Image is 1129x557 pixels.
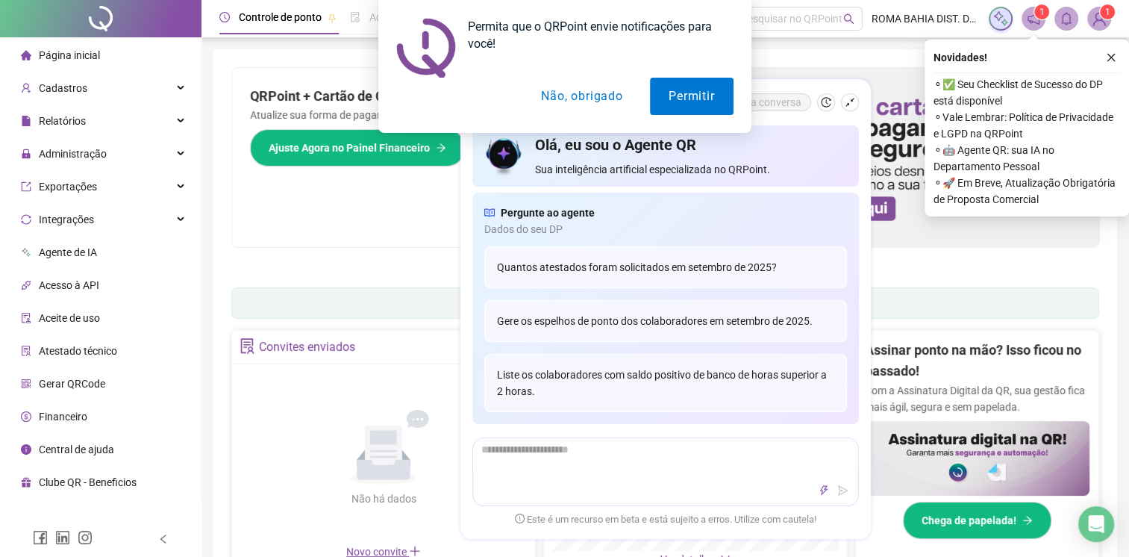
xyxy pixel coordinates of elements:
[39,444,114,455] span: Central de ajuda
[484,246,847,288] div: Quantos atestados foram solicitados em setembro de 2025?
[55,530,70,545] span: linkedin
[21,346,31,356] span: solution
[39,476,137,488] span: Clube QR - Beneficios
[21,214,31,225] span: sync
[815,482,833,500] button: thunderbolt
[484,134,524,178] img: icon
[515,514,525,523] span: exclamation-circle
[21,444,31,455] span: info-circle
[484,205,495,221] span: read
[39,345,117,357] span: Atestado técnico
[39,279,99,291] span: Acesso à API
[933,175,1120,208] span: ⚬ 🚀 Em Breve, Atualização Obrigatória de Proposta Comercial
[933,142,1120,175] span: ⚬ 🤖 Agente QR: sua IA no Departamento Pessoal
[396,18,456,78] img: notification icon
[865,382,1089,415] p: Com a Assinatura Digital da QR, sua gestão fica mais ágil, segura e sem papelada.
[269,140,430,156] span: Ajuste Agora no Painel Financeiro
[39,246,97,258] span: Agente de IA
[39,378,105,390] span: Gerar QRCode
[456,18,734,52] div: Permita que o QRPoint envie notificações para você!
[21,411,31,422] span: dollar
[21,149,31,159] span: lock
[666,68,1099,247] img: banner%2F75947b42-3b94-469c-a360-407c2d3115d7.png
[315,491,452,507] div: Não há dados
[535,161,846,178] span: Sua inteligência artificial especializada no QRPoint.
[21,181,31,192] span: export
[922,512,1016,529] span: Chega de papelada!
[834,482,852,500] button: send
[21,280,31,290] span: api
[865,421,1089,496] img: banner%2F02c71560-61a6-44d4-94b9-c8ab97240462.png
[409,545,421,557] span: plus
[39,148,107,160] span: Administração
[250,129,465,167] button: Ajuste Agora no Painel Financeiro
[1022,515,1033,526] span: arrow-right
[39,181,97,193] span: Exportações
[903,502,1051,539] button: Chega de papelada!
[650,78,733,115] button: Permitir
[522,78,641,115] button: Não, obrigado
[501,205,595,221] span: Pergunte ao agente
[21,313,31,323] span: audit
[484,221,847,237] span: Dados do seu DP
[39,312,100,324] span: Aceite de uso
[1078,506,1114,542] div: Open Intercom Messenger
[535,134,846,155] h4: Olá, eu sou o Agente QR
[240,338,255,354] span: solution
[484,300,847,342] div: Gere os espelhos de ponto dos colaboradores em setembro de 2025.
[33,530,48,545] span: facebook
[819,485,829,496] span: thunderbolt
[158,534,169,544] span: left
[515,512,816,527] span: Este é um recurso em beta e está sujeito a erros. Utilize com cautela!
[21,477,31,488] span: gift
[865,340,1089,382] h2: Assinar ponto na mão? Isso ficou no passado!
[78,530,93,545] span: instagram
[39,411,87,423] span: Financeiro
[259,334,355,360] div: Convites enviados
[39,214,94,225] span: Integrações
[484,354,847,412] div: Liste os colaboradores com saldo positivo de banco de horas superior a 2 horas.
[436,143,446,153] span: arrow-right
[21,379,31,389] span: qrcode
